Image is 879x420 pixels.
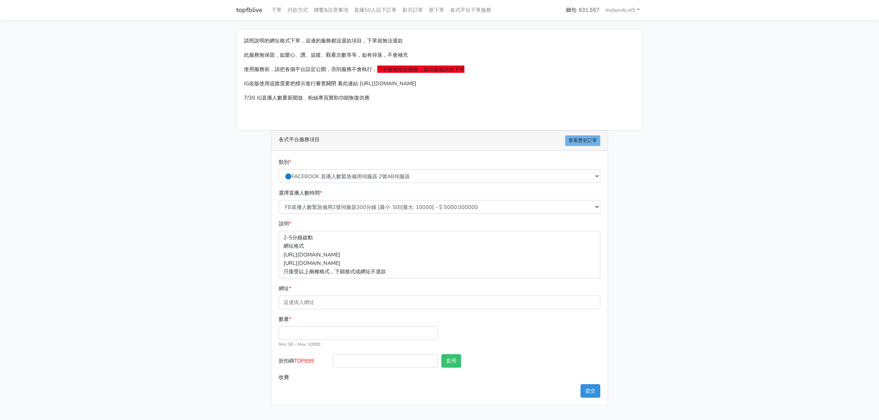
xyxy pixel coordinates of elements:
a: 查看歷史訂單 [565,135,600,146]
a: 下單 [268,3,285,17]
div: 各式平台服務項目 [271,131,608,151]
a: topfblive [236,3,263,17]
a: 付款方式 [285,3,311,17]
p: IG改版使用追蹤需要把標示進行審查關閉 看此連結 [URL][DOMAIN_NAME] [244,79,635,88]
a: 聯繫&注意事項 [311,3,351,17]
label: 類別 [279,158,291,166]
p: 7/30 IG直播人數重新開放、粉絲專頁贊助功能恢復供應 [244,94,635,102]
label: 說明 [279,220,291,228]
a: lindaevilcat5 [602,3,643,17]
p: 請照說明的網址格式下單，這邊的服務都沒退款項目，下單就無法退款 [244,37,635,45]
a: 錢包: 631.557 [563,3,602,17]
button: 提交 [581,384,600,398]
p: 此服務無保固，如愛心、讚、追蹤、觀看次數等等，如有掉落，不會補充 [244,51,635,59]
label: 收費 [277,371,331,384]
a: 各式平台下單服務 [447,3,494,17]
label: 數量 [279,315,291,323]
p: 使用服務前，請把各個平台設定公開，否則服務不會執行， [244,65,635,74]
a: 直播50人以下訂單 [351,3,400,17]
button: 套用 [441,354,461,368]
label: 折扣碼 [277,354,331,371]
a: 新下單 [426,3,447,17]
strong: 錢包: 631.557 [566,6,600,14]
a: 影片訂單 [400,3,426,17]
p: 2-5分鐘啟動 網址格式 [URL][DOMAIN_NAME] [URL][DOMAIN_NAME] 只接受以上兩種格式，下錯格式或網址不退款 [279,231,600,278]
small: Min: 50 - Max: 10000 [279,341,320,347]
input: 這邊填入網址 [279,296,600,309]
label: 網址 [279,284,291,293]
label: 選擇直播人數時間 [279,189,322,197]
span: TOP999 [294,357,314,364]
span: 下單後無退款服務，如有疑慮請勿下單 [377,65,464,73]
